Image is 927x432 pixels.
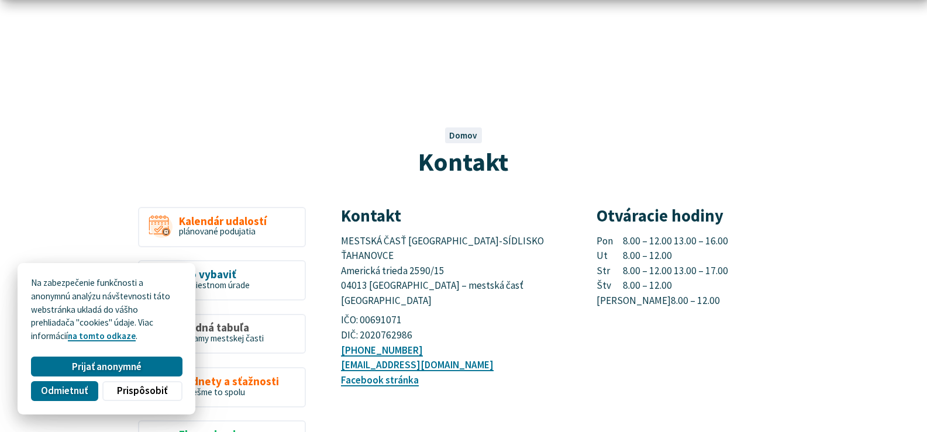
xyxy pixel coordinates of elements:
[597,207,825,225] h3: Otváracie hodiny
[597,264,623,279] span: Str
[418,146,508,178] span: Kontakt
[341,358,494,371] a: [EMAIL_ADDRESS][DOMAIN_NAME]
[179,322,264,334] span: Úradná tabuľa
[31,357,182,376] button: Prijať anonymné
[31,277,182,343] p: Na zabezpečenie funkčnosti a anonymnú analýzu návštevnosti táto webstránka ukladá do vášho prehli...
[41,385,88,397] span: Odmietnuť
[72,361,142,373] span: Prijať anonymné
[138,207,306,247] a: Kalendár udalostí plánované podujatia
[179,386,245,398] span: Vyriešme to spolu
[179,375,279,388] span: Podnety a sťažnosti
[138,367,306,407] a: Podnety a sťažnosti Vyriešme to spolu
[138,260,306,300] a: Ako vybaviť na miestnom úrade
[178,268,250,281] span: Ako vybaviť
[179,215,267,227] span: Kalendár udalostí
[341,344,423,357] a: [PHONE_NUMBER]
[68,330,136,341] a: na tomto odkaze
[597,234,623,249] span: Pon
[341,207,569,225] h3: Kontakt
[178,279,250,291] span: na miestnom úrade
[31,381,98,401] button: Odmietnuť
[179,226,256,237] span: plánované podujatia
[117,385,167,397] span: Prispôsobiť
[341,313,569,343] p: IČO: 00691071 DIČ: 2020762986
[597,278,623,293] span: Štv
[597,293,671,309] span: [PERSON_NAME]
[341,234,546,307] span: MESTSKÁ ČASŤ [GEOGRAPHIC_DATA]-SÍDLISKO ŤAHANOVCE Americká trieda 2590/15 04013 [GEOGRAPHIC_DATA]...
[449,130,477,141] a: Domov
[138,314,306,354] a: Úradná tabuľa Oznamy mestskej časti
[597,234,825,309] p: 8.00 – 12.00 13.00 – 16.00 8.00 – 12.00 8.00 – 12.00 13.00 – 17.00 8.00 – 12.00 8.00 – 12.00
[597,248,623,264] span: Ut
[102,381,182,401] button: Prispôsobiť
[341,374,419,386] a: Facebook stránka
[179,333,264,344] span: Oznamy mestskej časti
